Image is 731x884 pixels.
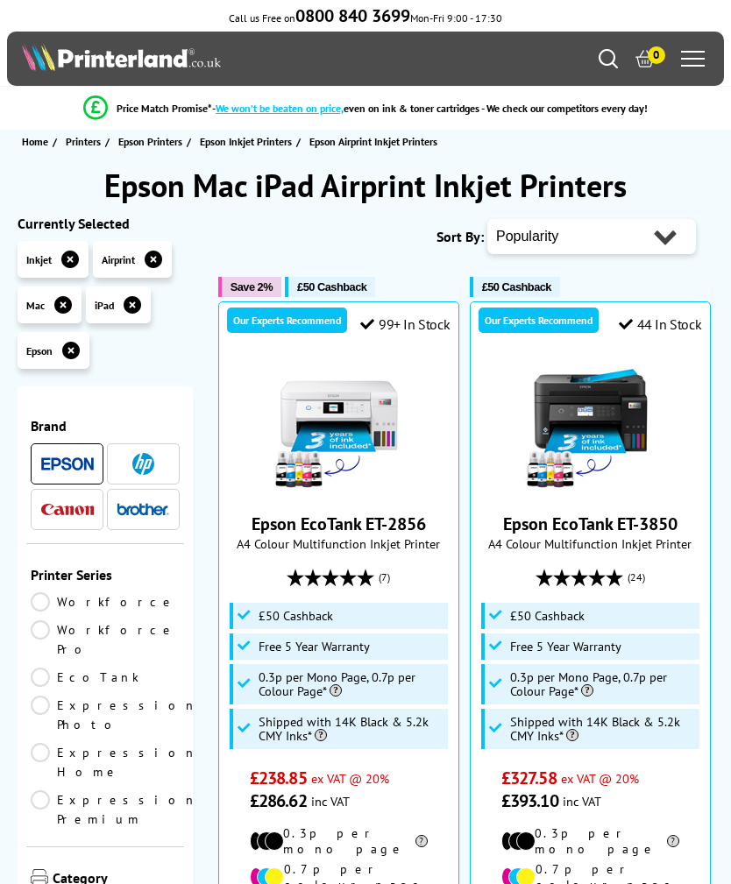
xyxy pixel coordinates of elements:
[470,277,560,297] button: £50 Cashback
[9,93,722,124] li: modal_Promise
[273,481,404,499] a: Epson EcoTank ET-2856
[619,315,701,333] div: 44 In Stock
[132,453,154,475] img: HP
[228,535,451,552] span: A4 Colour Multifunction Inkjet Printer
[563,793,601,810] span: inc VAT
[436,228,484,245] span: Sort By:
[259,640,370,654] span: Free 5 Year Warranty
[250,789,307,812] span: £286.62
[648,46,665,64] span: 0
[26,299,45,312] span: Mac
[31,696,197,734] a: Expression Photo
[227,308,347,333] div: Our Experts Recommend
[200,132,292,151] span: Epson Inkjet Printers
[231,280,273,293] span: Save 2%
[41,499,94,520] a: Canon
[118,132,182,151] span: Epson Printers
[561,770,639,787] span: ex VAT @ 20%
[26,253,52,266] span: Inkjet
[31,668,180,687] a: EcoTank
[482,280,551,293] span: £50 Cashback
[216,102,344,115] span: We won’t be beaten on price,
[635,49,655,68] a: 0
[295,11,410,25] a: 0800 840 3699
[95,299,114,312] span: iPad
[22,43,365,74] a: Printerland Logo
[503,513,678,535] a: Epson EcoTank ET-3850
[501,825,679,857] li: 0.3p per mono page
[628,561,645,594] span: (24)
[479,308,599,333] div: Our Experts Recommend
[41,504,94,515] img: Canon
[252,513,426,535] a: Epson EcoTank ET-2856
[524,481,656,499] a: Epson EcoTank ET-3850
[479,535,702,552] span: A4 Colour Multifunction Inkjet Printer
[41,453,94,475] a: Epson
[501,767,557,789] span: £327.58
[259,670,443,698] span: 0.3p per Mono Page, 0.7p per Colour Page*
[311,793,350,810] span: inc VAT
[259,715,443,743] span: Shipped with 14K Black & 5.2k CMY Inks*
[309,135,437,148] span: Epson Airprint Inkjet Printers
[250,767,307,789] span: £238.85
[218,277,281,297] button: Save 2%
[297,280,366,293] span: £50 Cashback
[31,743,197,781] a: Expression Home
[212,102,648,115] div: - even on ink & toner cartridges - We check our competitors every day!
[285,277,375,297] button: £50 Cashback
[18,215,193,232] div: Currently Selected
[510,609,585,623] span: £50 Cashback
[510,715,694,743] span: Shipped with 14K Black & 5.2k CMY Inks*
[31,592,180,612] a: Workforce
[295,4,410,27] b: 0800 840 3699
[102,253,135,266] span: Airprint
[117,102,212,115] span: Price Match Promise*
[22,132,53,151] a: Home
[250,825,428,857] li: 0.3p per mono page
[200,132,296,151] a: Epson Inkjet Printers
[510,670,694,698] span: 0.3p per Mono Page, 0.7p per Colour Page*
[599,49,618,68] a: Search
[524,364,656,495] img: Epson EcoTank ET-3850
[26,344,53,357] span: Epson
[117,453,169,475] a: HP
[379,561,390,594] span: (7)
[22,43,221,71] img: Printerland Logo
[41,457,94,470] img: Epson
[259,609,333,623] span: £50 Cashback
[118,132,187,151] a: Epson Printers
[311,770,389,787] span: ex VAT @ 20%
[31,417,180,435] span: Brand
[18,165,713,206] h1: Epson Mac iPad Airprint Inkjet Printers
[501,789,558,812] span: £393.10
[31,790,197,829] a: Expression Premium
[117,499,169,520] a: Brother
[66,132,101,151] span: Printers
[31,620,180,659] a: Workforce Pro
[31,566,180,583] span: Printer Series
[360,315,450,333] div: 99+ In Stock
[273,364,404,495] img: Epson EcoTank ET-2856
[117,503,169,515] img: Brother
[510,640,621,654] span: Free 5 Year Warranty
[66,132,105,151] a: Printers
